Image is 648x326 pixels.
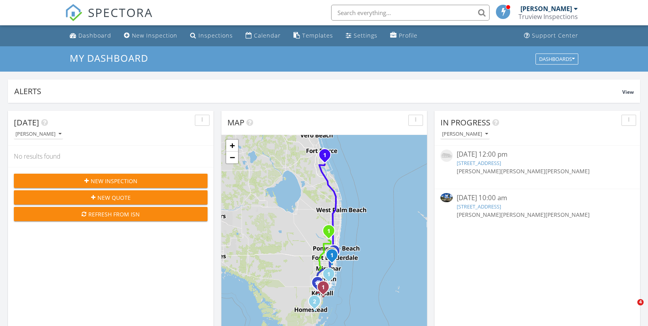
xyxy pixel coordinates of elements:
[14,207,208,221] button: Refresh from ISN
[532,32,578,39] div: Support Center
[132,32,177,39] div: New Inspection
[521,28,581,43] a: Support Center
[322,285,325,290] i: 1
[457,167,501,175] span: [PERSON_NAME]
[20,210,201,218] div: Refresh from ISN
[14,117,39,128] span: [DATE]
[457,211,501,218] span: [PERSON_NAME]
[440,150,453,162] img: house-placeholder-square-ca63347ab8c70e15b013bc22427d3df0f7f082c62ce06d78aee8ec4e70df452f.jpg
[254,32,281,39] div: Calendar
[457,150,618,159] div: [DATE] 12:00 pm
[323,287,328,292] div: 6731 SW 138th St, Palmetto Bay, FL 33158
[226,140,238,152] a: Zoom in
[329,231,334,235] div: 22306 Timberly Dr , Boca Raton, FL 33428
[545,211,590,218] span: [PERSON_NAME]
[520,5,572,13] div: [PERSON_NAME]
[302,32,333,39] div: Templates
[440,193,453,202] img: 9540615%2Fcover_photos%2FfCEzOGLpUPES5gPDdxn1%2Fsmall.jpg
[440,193,634,228] a: [DATE] 10:00 am [STREET_ADDRESS] [PERSON_NAME][PERSON_NAME][PERSON_NAME]
[97,193,131,202] span: New Quote
[88,4,153,21] span: SPECTORA
[399,32,417,39] div: Profile
[226,152,238,163] a: Zoom out
[457,203,501,210] a: [STREET_ADDRESS]
[440,150,634,184] a: [DATE] 12:00 pm [STREET_ADDRESS] [PERSON_NAME][PERSON_NAME][PERSON_NAME]
[331,5,490,21] input: Search everything...
[323,153,326,158] i: 1
[121,28,181,43] a: New Inspection
[343,28,381,43] a: Settings
[329,274,334,279] div: 1910 NW 31st St, Miami, FL 33142
[227,117,244,128] span: Map
[78,32,111,39] div: Dashboard
[8,146,213,167] div: No results found
[457,193,618,203] div: [DATE] 10:00 am
[442,131,488,137] div: [PERSON_NAME]
[440,129,490,140] button: [PERSON_NAME]
[65,11,153,27] a: SPECTORA
[14,129,63,140] button: [PERSON_NAME]
[334,251,339,256] div: 2544 SW 14th Ave #105, Fort Lauderdale, FL 33315
[440,117,490,128] span: In Progress
[501,167,545,175] span: [PERSON_NAME]
[637,299,644,305] span: 4
[14,190,208,205] button: New Quote
[65,4,82,21] img: The Best Home Inspection Software - Spectora
[290,28,336,43] a: Templates
[622,89,634,95] span: View
[91,177,137,185] span: New Inspection
[457,159,501,167] a: [STREET_ADDRESS]
[327,229,330,234] i: 1
[354,32,377,39] div: Settings
[545,167,590,175] span: [PERSON_NAME]
[332,255,337,260] div: 3900 N Hills Dr Unit 301, Hollywood, FL 33021
[67,28,114,43] a: Dashboard
[314,301,319,306] div: 726 SE 37th Pl, Homestead, FL 33033
[539,56,575,62] div: Dashboards
[518,13,578,21] div: Truview Inspections
[536,53,578,64] button: Dashboards
[387,28,421,43] a: Company Profile
[14,86,622,97] div: Alerts
[242,28,284,43] a: Calendar
[325,155,330,159] div: 2186 SE Fern Park Dr, Port Saint Lucie, FL 34952
[621,299,640,318] iframe: Intercom live chat
[318,282,322,287] div: FL
[15,131,61,137] div: [PERSON_NAME]
[313,299,316,305] i: 2
[327,272,330,277] i: 1
[501,211,545,218] span: [PERSON_NAME]
[14,174,208,188] button: New Inspection
[198,32,233,39] div: Inspections
[330,253,334,258] i: 1
[70,51,148,64] span: My Dashboard
[187,28,236,43] a: Inspections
